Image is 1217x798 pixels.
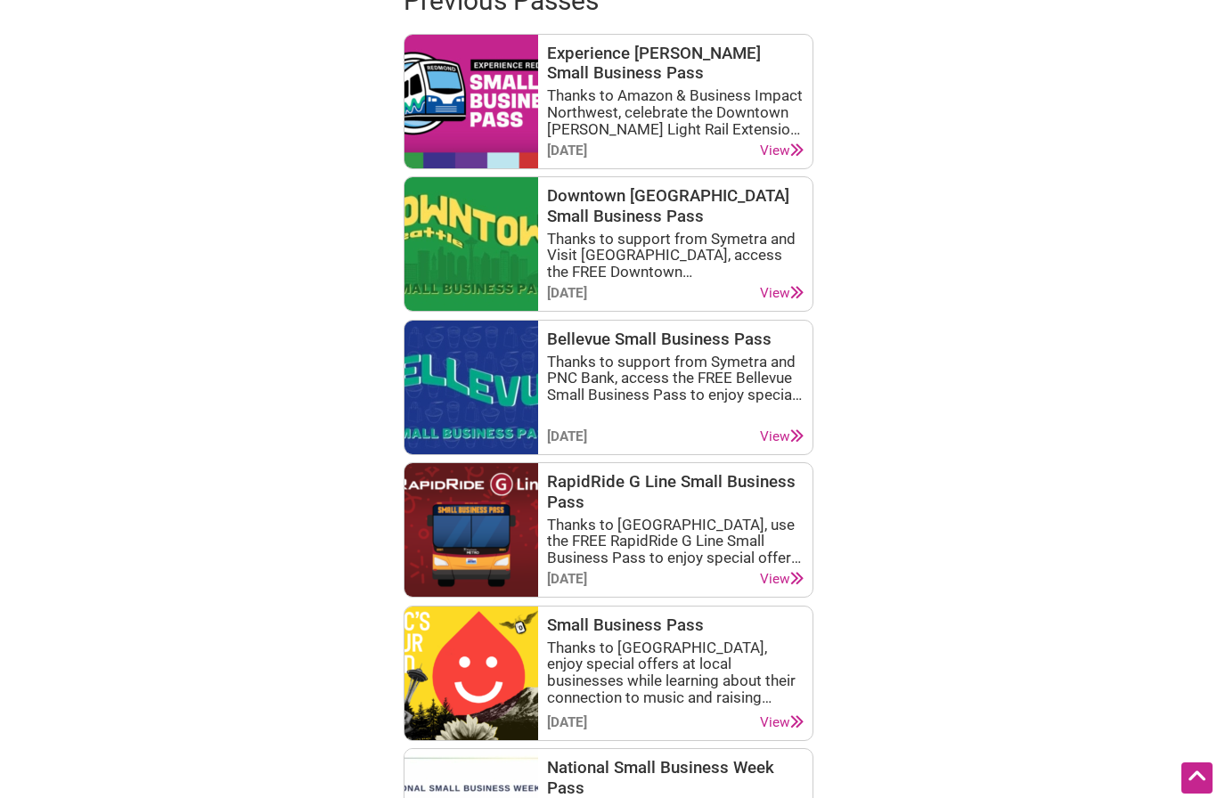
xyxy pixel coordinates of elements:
a: View [760,142,804,159]
img: Music's In Our Blood [404,607,538,740]
div: Thanks to support from Symetra and PNC Bank, access the FREE Bellevue Small Business Pass to enjo... [547,354,804,403]
a: View [760,571,804,588]
img: Bellevue Small Business Pass [404,321,538,454]
h3: RapidRide G Line Small Business Pass [547,472,804,512]
a: View [760,714,804,731]
div: [DATE] [547,142,587,159]
a: View [760,285,804,302]
div: [DATE] [547,285,587,302]
div: [DATE] [547,714,587,731]
h3: National Small Business Week Pass [547,758,804,798]
h3: Small Business Pass [547,615,804,635]
img: RapidRide G Line Small Business Pass [404,463,538,597]
div: [DATE] [547,571,587,588]
h3: Downtown [GEOGRAPHIC_DATA] Small Business Pass [547,186,804,226]
h3: Experience [PERSON_NAME] Small Business Pass [547,44,804,84]
div: Thanks to Amazon & Business Impact Northwest, celebrate the Downtown [PERSON_NAME] Light Rail Ext... [547,87,804,137]
img: Downtown Seattle Small Business Pass [404,177,538,311]
div: Thanks to support from Symetra and Visit [GEOGRAPHIC_DATA], access the FREE Downtown [GEOGRAPHIC_... [547,231,804,281]
h3: Bellevue Small Business Pass [547,330,804,349]
div: Thanks to [GEOGRAPHIC_DATA], enjoy special offers at local businesses while learning about their ... [547,639,804,706]
div: Scroll Back to Top [1181,762,1213,794]
img: Experience Redmond Small Business Pass [404,35,538,168]
div: Thanks to [GEOGRAPHIC_DATA], use the FREE RapidRide G Line Small Business Pass to enjoy special o... [547,517,804,566]
a: View [760,428,804,445]
div: [DATE] [547,428,587,445]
